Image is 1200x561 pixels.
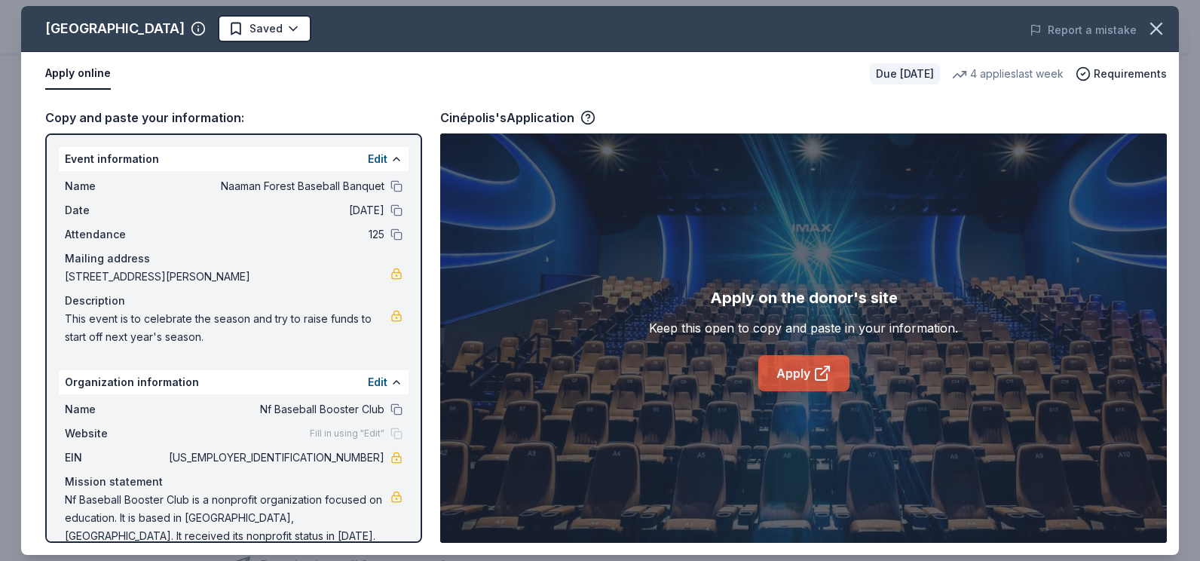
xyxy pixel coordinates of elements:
div: Apply on the donor's site [710,286,898,310]
span: Nf Baseball Booster Club [166,400,384,418]
div: Organization information [59,370,409,394]
span: 125 [166,225,384,244]
div: Mission statement [65,473,403,491]
span: Website [65,425,166,443]
button: Edit [368,150,387,168]
div: Event information [59,147,409,171]
span: Requirements [1094,65,1167,83]
button: Saved [218,15,311,42]
span: EIN [65,449,166,467]
span: Name [65,400,166,418]
span: [STREET_ADDRESS][PERSON_NAME] [65,268,390,286]
button: Apply online [45,58,111,90]
span: Fill in using "Edit" [310,428,384,440]
div: 4 applies last week [952,65,1064,83]
button: Requirements [1076,65,1167,83]
div: Copy and paste your information: [45,108,422,127]
div: [GEOGRAPHIC_DATA] [45,17,185,41]
span: Naaman Forest Baseball Banquet [166,177,384,195]
span: Name [65,177,166,195]
span: [US_EMPLOYER_IDENTIFICATION_NUMBER] [166,449,384,467]
span: This event is to celebrate the season and try to raise funds to start off next year's season. [65,310,390,346]
span: Date [65,201,166,219]
span: Attendance [65,225,166,244]
span: Saved [249,20,283,38]
button: Edit [368,373,387,391]
div: Description [65,292,403,310]
div: Keep this open to copy and paste in your information. [649,319,958,337]
div: Due [DATE] [870,63,940,84]
button: Report a mistake [1030,21,1137,39]
a: Apply [758,355,849,391]
span: Nf Baseball Booster Club is a nonprofit organization focused on education. It is based in [GEOGRA... [65,491,390,545]
div: Cinépolis's Application [440,108,595,127]
div: Mailing address [65,250,403,268]
span: [DATE] [166,201,384,219]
